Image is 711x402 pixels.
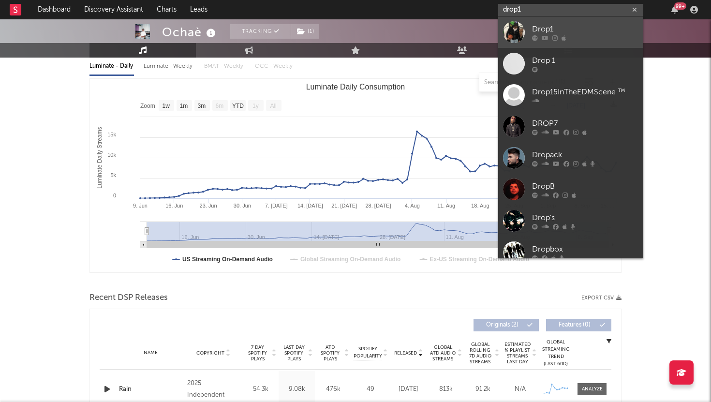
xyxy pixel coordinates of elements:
svg: Luminate Daily Consumption [90,79,621,272]
span: 7 Day Spotify Plays [245,344,270,362]
div: Drop15InTheEDMScene ™ [532,86,638,98]
text: 18. Aug [471,203,489,208]
div: 813k [430,385,462,394]
button: Export CSV [581,295,622,301]
div: Ochaè [162,24,218,40]
text: US Streaming On-Demand Audio [182,256,273,263]
text: 30. Jun [234,203,251,208]
div: DROP7 [532,118,638,129]
text: All [270,103,276,109]
div: 476k [317,385,349,394]
text: 16. Jun [165,203,183,208]
span: ( 1 ) [291,24,319,39]
button: Tracking [230,24,291,39]
div: Global Streaming Trend (Last 60D) [541,339,570,368]
div: Drop1 [532,23,638,35]
text: 11. Aug [437,203,455,208]
text: Zoom [140,103,155,109]
div: 2025 Independent [187,378,240,401]
button: (1) [291,24,319,39]
text: 0 [113,193,116,198]
div: Luminate - Daily [89,58,134,74]
div: 91.2k [467,385,499,394]
a: DropB [498,174,643,205]
input: Search for artists [498,4,643,16]
a: Drop15InTheEDMScene ™ [498,79,643,111]
div: DropB [532,180,638,192]
text: 23. Jun [200,203,217,208]
text: 14. [DATE] [297,203,323,208]
text: 1w [163,103,170,109]
text: 1m [180,103,188,109]
span: Spotify Popularity [354,345,382,360]
a: Dropbox [498,237,643,268]
a: DROP7 [498,111,643,142]
div: 54.3k [245,385,276,394]
div: 99 + [674,2,686,10]
text: Global Streaming On-Demand Audio [300,256,401,263]
text: 4. Aug [405,203,420,208]
span: Copyright [196,350,224,356]
text: 9. Jun [133,203,148,208]
a: Drop 1 [498,48,643,79]
a: Dropack [498,142,643,174]
text: Luminate Daily Streams [96,127,103,188]
a: Drop's [498,205,643,237]
button: Features(0) [546,319,611,331]
span: Estimated % Playlist Streams Last Day [504,342,531,365]
text: YTD [232,103,244,109]
text: 6m [216,103,224,109]
span: Features ( 0 ) [552,322,597,328]
div: Luminate - Weekly [144,58,194,74]
text: 3m [198,103,206,109]
button: Originals(2) [474,319,539,331]
a: Drop1 [498,16,643,48]
text: 1y [252,103,259,109]
div: 9.08k [281,385,312,394]
input: Search by song name or URL [479,79,581,87]
a: Rain [119,385,182,394]
div: [DATE] [392,385,425,394]
text: Ex-US Streaming On-Demand Audio [430,256,530,263]
text: 21. [DATE] [331,203,357,208]
span: Global ATD Audio Streams [430,344,456,362]
text: 10k [107,152,116,158]
span: Recent DSP Releases [89,292,168,304]
div: Dropbox [532,243,638,255]
text: 5k [110,172,116,178]
text: 7. [DATE] [265,203,288,208]
div: Drop's [532,212,638,223]
span: Released [394,350,417,356]
button: 99+ [671,6,678,14]
div: Name [119,349,182,357]
text: 15k [107,132,116,137]
span: Originals ( 2 ) [480,322,524,328]
span: ATD Spotify Plays [317,344,343,362]
div: Drop 1 [532,55,638,66]
div: Dropack [532,149,638,161]
span: Global Rolling 7D Audio Streams [467,342,493,365]
div: N/A [504,385,536,394]
div: 49 [354,385,387,394]
span: Last Day Spotify Plays [281,344,307,362]
text: 28. [DATE] [366,203,391,208]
